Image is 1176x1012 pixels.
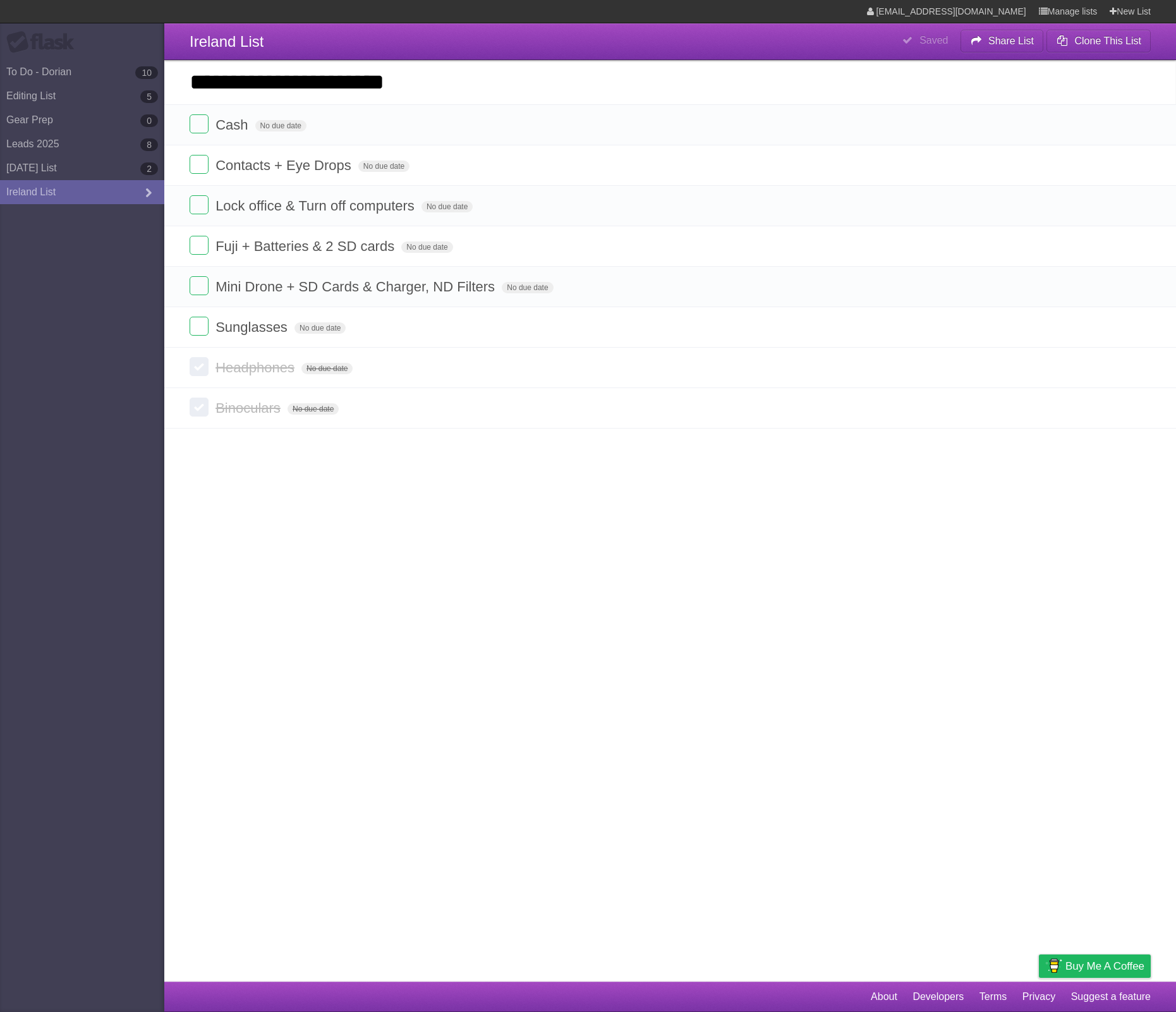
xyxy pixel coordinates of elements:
button: Clone This List [1046,30,1151,52]
span: Cash [215,117,251,133]
span: Binoculars [215,400,284,416]
a: Suggest a feature [1071,985,1151,1009]
a: Privacy [1022,985,1055,1009]
img: Buy me a coffee [1045,955,1062,977]
label: Done [190,317,209,336]
a: Developers [912,985,964,1009]
label: Done [190,236,209,255]
a: Terms [979,985,1007,1009]
label: Done [190,357,209,376]
button: Share List [961,30,1044,52]
b: Saved [919,35,948,46]
label: Done [190,195,209,214]
span: Lock office & Turn off computers [215,198,418,214]
span: Buy me a coffee [1065,955,1144,977]
span: Contacts + Eye Drops [215,157,355,173]
span: Headphones [215,360,298,375]
span: No due date [358,161,409,172]
span: Mini Drone + SD Cards & Charger, ND Filters [215,279,498,295]
span: No due date [255,120,306,131]
b: 10 [135,66,158,79]
span: No due date [401,241,452,253]
b: 8 [140,138,158,151]
span: Fuji + Batteries & 2 SD cards [215,238,397,254]
span: No due date [421,201,473,212]
b: 5 [140,90,158,103]
div: Flask [6,31,82,54]
b: 2 [140,162,158,175]
span: No due date [294,322,346,334]
span: Ireland List [190,33,264,50]
label: Done [190,276,209,295]
label: Done [190,114,209,133]
a: About [871,985,897,1009]
b: 0 [140,114,158,127]
span: No due date [288,403,339,415]
span: Sunglasses [215,319,291,335]
b: Share List [988,35,1034,46]
label: Done [190,398,209,417]
a: Buy me a coffee [1039,954,1151,978]
label: Done [190,155,209,174]
span: No due date [301,363,353,374]
b: Clone This List [1074,35,1141,46]
span: No due date [502,282,553,293]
